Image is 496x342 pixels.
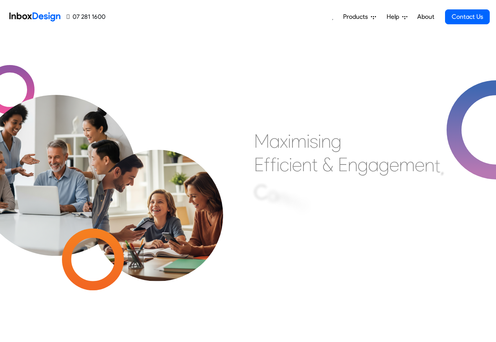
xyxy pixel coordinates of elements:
div: a [269,129,280,153]
div: m [399,153,415,176]
div: o [268,183,278,206]
div: f [264,153,270,176]
div: x [280,129,288,153]
div: c [280,153,289,176]
div: s [310,129,318,153]
div: e [415,153,425,176]
a: 07 281 1600 [67,12,105,22]
div: i [288,129,291,153]
div: n [321,129,331,153]
a: Contact Us [445,9,490,24]
div: t [312,153,318,176]
div: e [389,153,399,176]
div: i [318,129,321,153]
div: i [307,129,310,153]
div: a [368,153,379,176]
span: Products [343,12,371,22]
div: Maximising Efficient & Engagement, Connecting Schools, Families, and Students. [254,129,444,247]
div: E [254,153,264,176]
div: c [307,196,317,220]
div: n [302,153,312,176]
a: About [415,9,436,25]
div: m [291,129,307,153]
div: f [270,153,276,176]
div: i [276,153,280,176]
div: t [434,154,440,177]
img: parents_with_child.png [75,117,240,281]
div: n [348,153,358,176]
div: , [440,155,444,179]
div: n [288,188,298,212]
div: i [289,153,292,176]
div: e [298,192,307,215]
div: & [322,153,333,176]
div: g [358,153,368,176]
a: Help [383,9,411,25]
div: C [254,181,268,204]
div: n [278,185,288,209]
div: g [331,129,342,153]
div: n [425,153,434,177]
div: E [338,153,348,176]
div: M [254,129,269,153]
div: g [379,153,389,176]
span: Help [387,12,402,22]
a: Products [340,9,379,25]
div: e [292,153,302,176]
